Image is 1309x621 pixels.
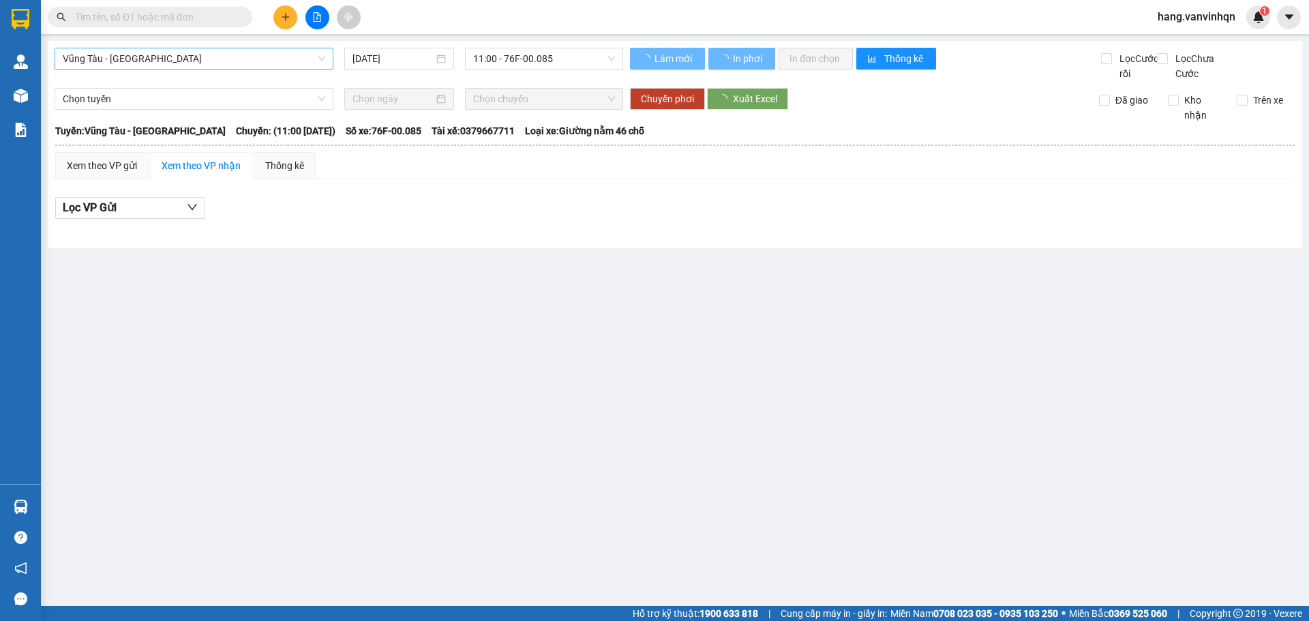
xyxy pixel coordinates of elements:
[856,48,936,70] button: bar-chartThống kê
[14,500,28,514] img: warehouse-icon
[187,202,198,213] span: down
[14,89,28,103] img: warehouse-icon
[1177,606,1179,621] span: |
[654,51,694,66] span: Làm mới
[707,88,788,110] button: Xuất Excel
[867,54,879,65] span: bar-chart
[75,10,236,25] input: Tìm tên, số ĐT hoặc mã đơn
[1262,6,1267,16] span: 1
[630,48,705,70] button: Làm mới
[1277,5,1301,29] button: caret-down
[641,54,652,63] span: loading
[933,608,1058,619] strong: 0708 023 035 - 0935 103 250
[890,606,1058,621] span: Miền Nam
[236,123,335,138] span: Chuyến: (11:00 [DATE])
[57,12,66,22] span: search
[14,55,28,69] img: warehouse-icon
[305,5,329,29] button: file-add
[1062,611,1066,616] span: ⚪️
[14,592,27,605] span: message
[63,199,117,216] span: Lọc VP Gửi
[1248,93,1289,108] span: Trên xe
[273,5,297,29] button: plus
[525,123,644,138] span: Loại xe: Giường nằm 46 chỗ
[1110,93,1154,108] span: Đã giao
[1114,51,1160,81] span: Lọc Cước rồi
[14,531,27,544] span: question-circle
[1109,608,1167,619] strong: 0369 525 060
[473,48,615,69] span: 11:00 - 76F-00.085
[55,125,226,136] b: Tuyến: Vũng Tàu - [GEOGRAPHIC_DATA]
[719,54,731,63] span: loading
[312,12,322,22] span: file-add
[352,51,434,66] input: 12/09/2025
[633,606,758,621] span: Hỗ trợ kỹ thuật:
[14,123,28,137] img: solution-icon
[884,51,925,66] span: Thống kê
[337,5,361,29] button: aim
[67,158,137,173] div: Xem theo VP gửi
[733,51,764,66] span: In phơi
[344,12,353,22] span: aim
[473,89,615,109] span: Chọn chuyến
[162,158,241,173] div: Xem theo VP nhận
[1069,606,1167,621] span: Miền Bắc
[346,123,421,138] span: Số xe: 76F-00.085
[768,606,770,621] span: |
[1179,93,1227,123] span: Kho nhận
[63,48,325,69] span: Vũng Tàu - Quảng Ngãi
[1260,6,1269,16] sup: 1
[1147,8,1246,25] span: hang.vanvinhqn
[779,48,853,70] button: In đơn chọn
[1170,51,1240,81] span: Lọc Chưa Cước
[1283,11,1295,23] span: caret-down
[265,158,304,173] div: Thống kê
[352,91,434,106] input: Chọn ngày
[708,48,775,70] button: In phơi
[55,197,205,219] button: Lọc VP Gửi
[781,606,887,621] span: Cung cấp máy in - giấy in:
[281,12,290,22] span: plus
[630,88,705,110] button: Chuyển phơi
[1252,11,1265,23] img: icon-new-feature
[63,89,325,109] span: Chọn tuyến
[699,608,758,619] strong: 1900 633 818
[12,9,29,29] img: logo-vxr
[14,562,27,575] span: notification
[432,123,515,138] span: Tài xế: 0379667711
[1233,609,1243,618] span: copyright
